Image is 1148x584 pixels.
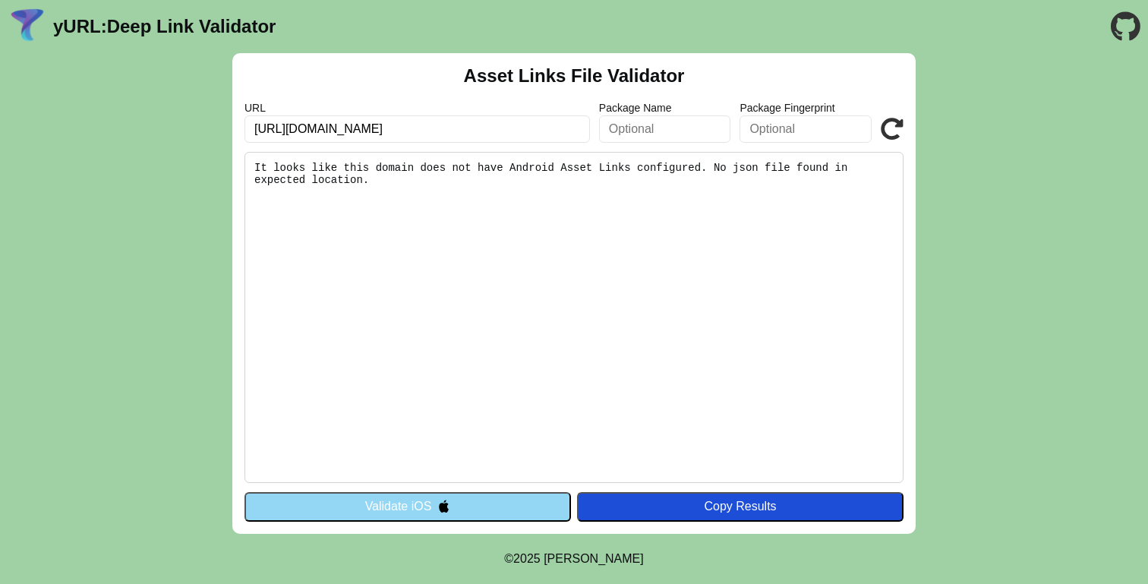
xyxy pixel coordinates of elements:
[437,500,450,513] img: appleIcon.svg
[513,552,541,565] span: 2025
[599,115,731,143] input: Optional
[544,552,644,565] a: Michael Ibragimchayev's Personal Site
[244,102,590,114] label: URL
[244,152,904,483] pre: It looks like this domain does not have Android Asset Links configured. No json file found in exp...
[740,102,872,114] label: Package Fingerprint
[740,115,872,143] input: Optional
[577,492,904,521] button: Copy Results
[8,7,47,46] img: yURL Logo
[585,500,896,513] div: Copy Results
[244,115,590,143] input: Required
[53,16,276,37] a: yURL:Deep Link Validator
[464,65,685,87] h2: Asset Links File Validator
[504,534,643,584] footer: ©
[599,102,731,114] label: Package Name
[244,492,571,521] button: Validate iOS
